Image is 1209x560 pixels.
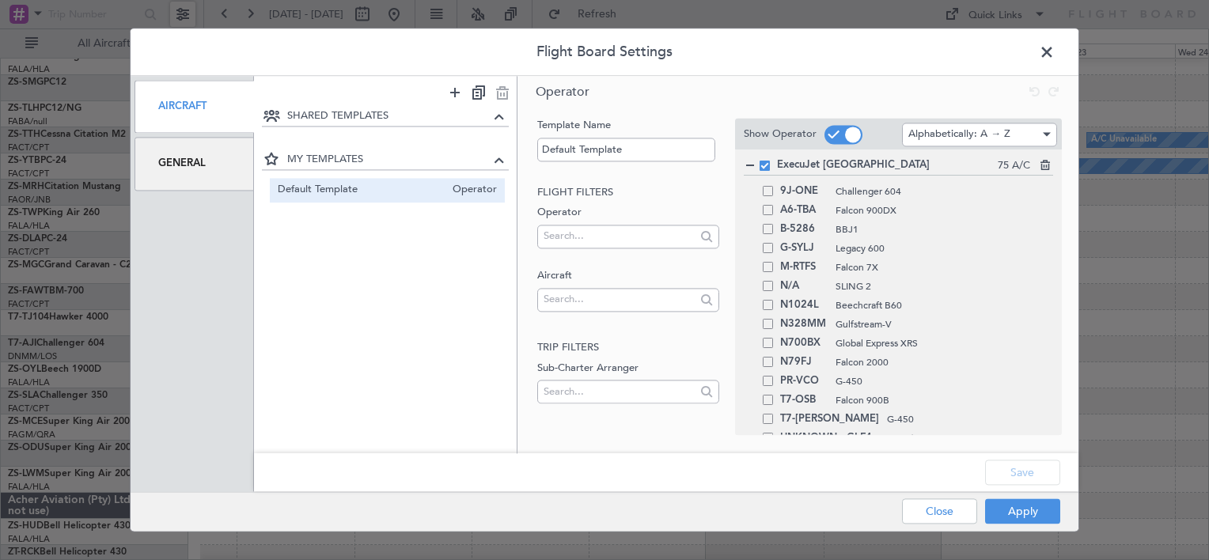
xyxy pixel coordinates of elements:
span: SLING 2 [836,279,1053,293]
button: Apply [985,499,1060,524]
button: Close [902,499,977,524]
span: G-450 [836,374,1053,388]
span: Operator [536,83,589,100]
span: N1024L [780,296,828,315]
span: N79FJ [780,353,828,372]
span: 9J-ONE [780,182,828,201]
span: ExecuJet [GEOGRAPHIC_DATA] [777,158,998,174]
span: Falcon 900B [836,393,1053,407]
span: G-SYLJ [780,239,828,258]
span: Falcon 2000 [836,355,1053,369]
input: Search... [544,225,695,248]
span: Default Template [278,182,445,199]
span: Operator [445,182,497,199]
span: T7-[PERSON_NAME] [780,410,879,429]
h2: Flight filters [537,185,718,201]
span: G-450 [887,412,1053,426]
input: Search... [544,288,695,312]
span: N/A [780,277,828,296]
span: M-RTFS [780,258,828,277]
span: A6-TBA [780,201,828,220]
label: Template Name [537,118,718,134]
label: Show Operator [744,127,817,142]
span: MY TEMPLATES [287,152,491,168]
input: Search... [544,380,695,403]
label: Operator [537,205,718,221]
span: Legacy 600 [836,241,1053,255]
span: G-400 / G-IV [880,431,1053,445]
span: UNKNOWN - GLF4 [780,429,872,448]
span: Falcon 900DX [836,203,1053,218]
h2: Trip filters [537,340,718,356]
span: T7-OSB [780,391,828,410]
span: Global Express XRS [836,336,1053,350]
span: B-5286 [780,220,828,239]
header: Flight Board Settings [131,28,1078,76]
span: N328MM [780,315,828,334]
span: SHARED TEMPLATES [287,109,491,125]
label: Sub-Charter Arranger [537,361,718,376]
span: PR-VCO [780,372,828,391]
span: 75 A/C [998,159,1030,175]
div: General [135,138,254,191]
span: Alphabetically: A → Z [908,127,1010,142]
div: Aircraft [135,80,254,133]
label: Aircraft [537,268,718,284]
span: BBJ1 [836,222,1053,236]
span: Beechcraft B60 [836,298,1053,312]
span: N700BX [780,334,828,353]
span: Challenger 604 [836,184,1053,199]
span: Falcon 7X [836,260,1053,274]
span: Gulfstream-V [836,317,1053,331]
